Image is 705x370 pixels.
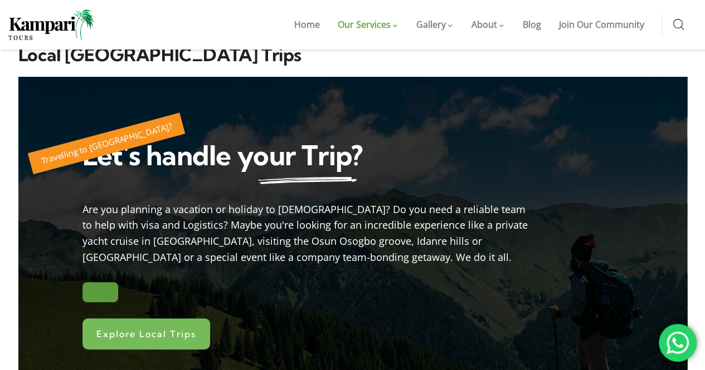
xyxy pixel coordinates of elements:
[82,196,528,265] div: Are you planning a vacation or holiday to [DEMOGRAPHIC_DATA]? Do you need a reliable team to help...
[523,18,541,31] span: Blog
[96,329,196,338] span: Explore Local Trips
[18,44,687,66] h1: Local [GEOGRAPHIC_DATA] Trips
[659,324,697,362] div: 'Chat
[82,139,363,172] span: Let's handle your Trip?
[40,120,173,166] span: Travelling to [GEOGRAPHIC_DATA]?
[416,18,446,31] span: Gallery
[294,18,320,31] span: Home
[471,18,497,31] span: About
[338,18,391,31] span: Our Services
[559,18,644,31] span: Join Our Community
[8,9,95,40] img: Home
[82,318,210,349] a: Explore Local Trips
